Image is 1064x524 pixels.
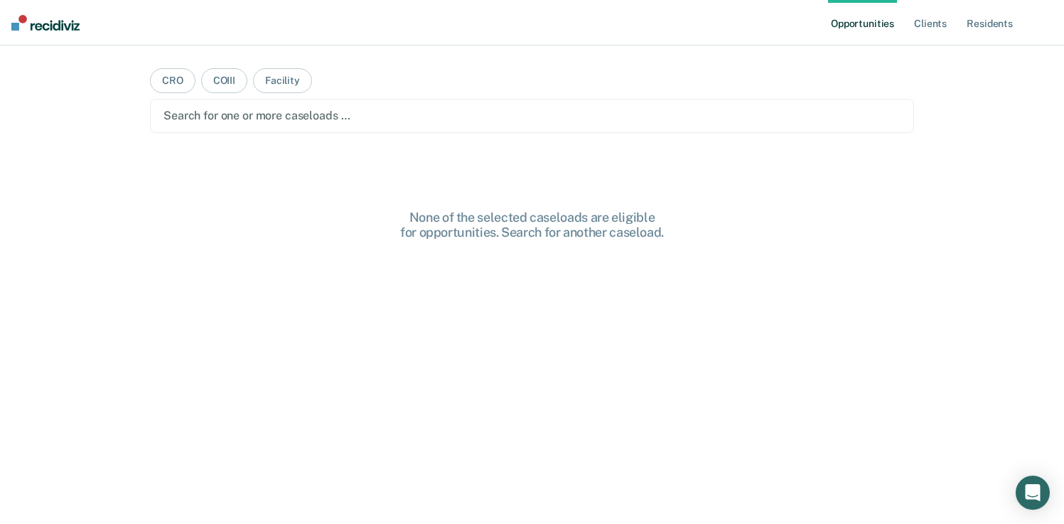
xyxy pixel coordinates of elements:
div: Open Intercom Messenger [1016,476,1050,510]
button: CRO [150,68,195,93]
div: None of the selected caseloads are eligible for opportunities. Search for another caseload. [305,210,760,240]
button: Facility [253,68,312,93]
img: Recidiviz [11,15,80,31]
button: COIII [201,68,247,93]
